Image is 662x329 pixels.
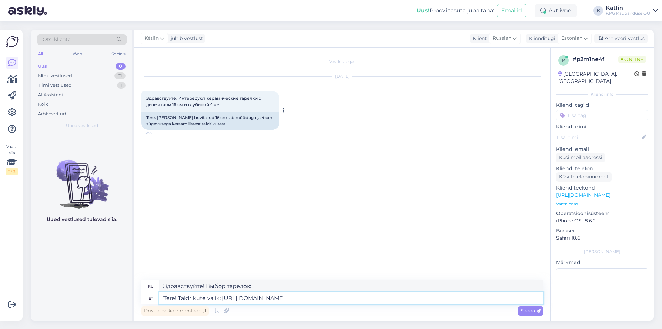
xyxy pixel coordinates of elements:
[47,216,117,223] p: Uued vestlused tulevad siia.
[618,56,646,63] span: Online
[594,34,648,43] div: Arhiveeri vestlus
[110,49,127,58] div: Socials
[168,35,203,42] div: juhib vestlust
[6,144,18,175] div: Vaata siia
[556,123,648,130] p: Kliendi nimi
[556,134,640,141] input: Lisa nimi
[417,7,494,15] div: Proovi tasuta juba täna:
[606,5,658,16] a: KätlinKPG Kaubanduse OÜ
[66,123,98,129] span: Uued vestlused
[117,82,126,89] div: 1
[31,147,132,210] img: No chats
[556,153,605,162] div: Küsi meiliaadressi
[556,201,648,207] p: Vaata edasi ...
[141,73,543,79] div: [DATE]
[561,35,582,42] span: Estonian
[593,6,603,16] div: K
[143,130,169,135] span: 13:35
[606,5,650,11] div: Kätlin
[43,36,70,43] span: Otsi kliente
[116,63,126,70] div: 0
[493,35,511,42] span: Russian
[606,11,650,16] div: KPG Kaubanduse OÜ
[38,82,72,89] div: Tiimi vestlused
[141,306,209,316] div: Privaatne kommentaar
[521,308,541,314] span: Saada
[556,165,648,172] p: Kliendi telefon
[148,280,154,292] div: ru
[562,58,565,63] span: p
[141,59,543,65] div: Vestlus algas
[535,4,577,17] div: Aktiivne
[556,227,648,234] p: Brauser
[556,249,648,255] div: [PERSON_NAME]
[38,91,63,98] div: AI Assistent
[37,49,44,58] div: All
[417,7,430,14] b: Uus!
[6,168,18,175] div: 2 / 3
[556,101,648,109] p: Kliendi tag'id
[556,110,648,120] input: Lisa tag
[573,55,618,64] div: # p2m1ne4f
[556,210,648,217] p: Operatsioonisüsteem
[38,110,66,117] div: Arhiveeritud
[159,280,543,292] textarea: Здравствуйте! Выбор тарелок:
[38,63,47,70] div: Uus
[556,172,612,182] div: Küsi telefoninumbrit
[556,259,648,266] p: Märkmed
[114,72,126,79] div: 21
[149,292,153,304] div: et
[556,192,610,198] a: [URL][DOMAIN_NAME]
[556,234,648,242] p: Safari 18.6
[144,35,159,42] span: Kätlin
[71,49,83,58] div: Web
[470,35,487,42] div: Klient
[556,217,648,224] p: iPhone OS 18.6.2
[556,184,648,192] p: Klienditeekond
[146,96,262,107] span: Здравствуйте. Интересуют керамические тарелки с диаметром 16 см и глубиной 4 см
[556,146,648,153] p: Kliendi email
[558,70,634,85] div: [GEOGRAPHIC_DATA], [GEOGRAPHIC_DATA]
[38,72,72,79] div: Minu vestlused
[526,35,555,42] div: Klienditugi
[141,112,279,130] div: Tere. [PERSON_NAME] huvitatud 16 cm läbimõõduga ja 4 cm sügavusega keraamilistest taldrikutest.
[497,4,526,17] button: Emailid
[159,292,543,304] textarea: Tere! Taldrikute valik: [URL][DOMAIN_NAME]
[38,101,48,108] div: Kõik
[6,35,19,48] img: Askly Logo
[556,91,648,97] div: Kliendi info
